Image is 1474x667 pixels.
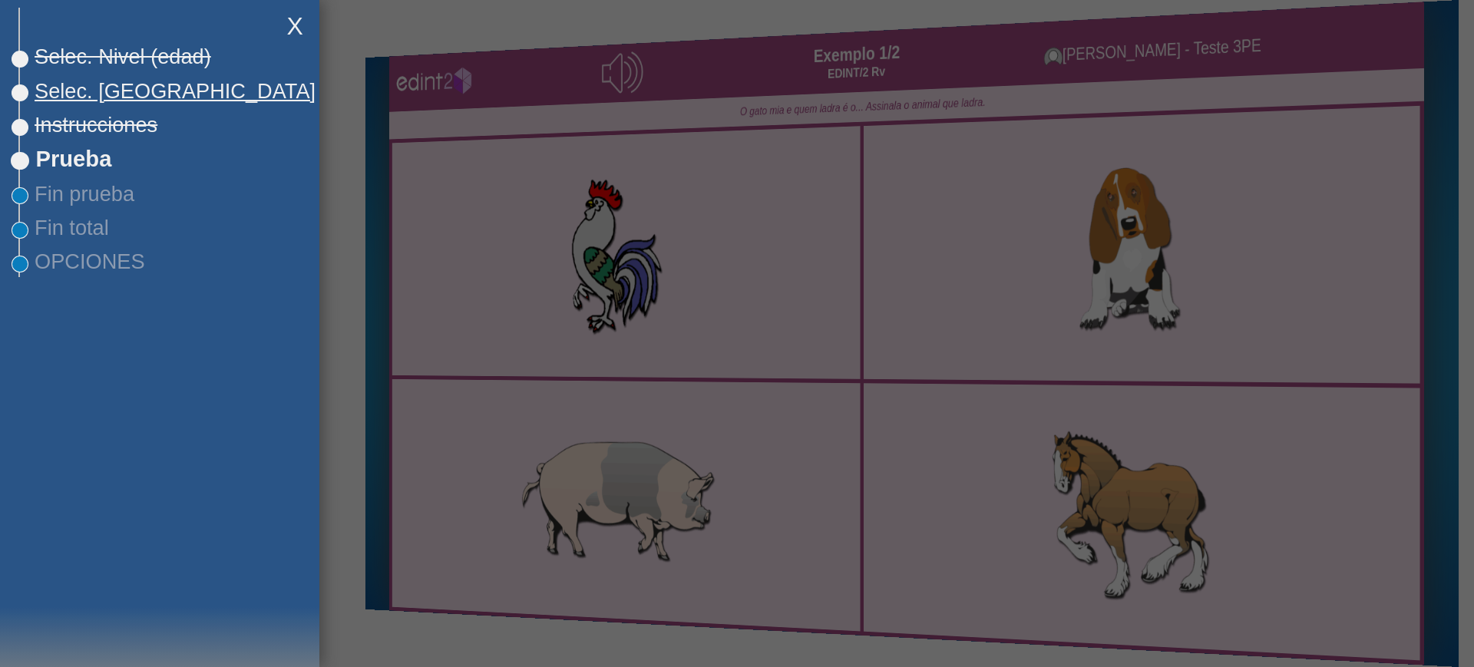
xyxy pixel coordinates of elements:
span: Prueba [20,147,111,172]
span: Instrucciones [20,113,157,137]
span: Selec. [GEOGRAPHIC_DATA] [20,79,316,104]
span: Fin prueba [20,182,134,206]
span: Selec. Nivel (edad) [20,45,211,69]
span: Fin total [20,216,109,240]
span: OPCIONES [20,249,145,274]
